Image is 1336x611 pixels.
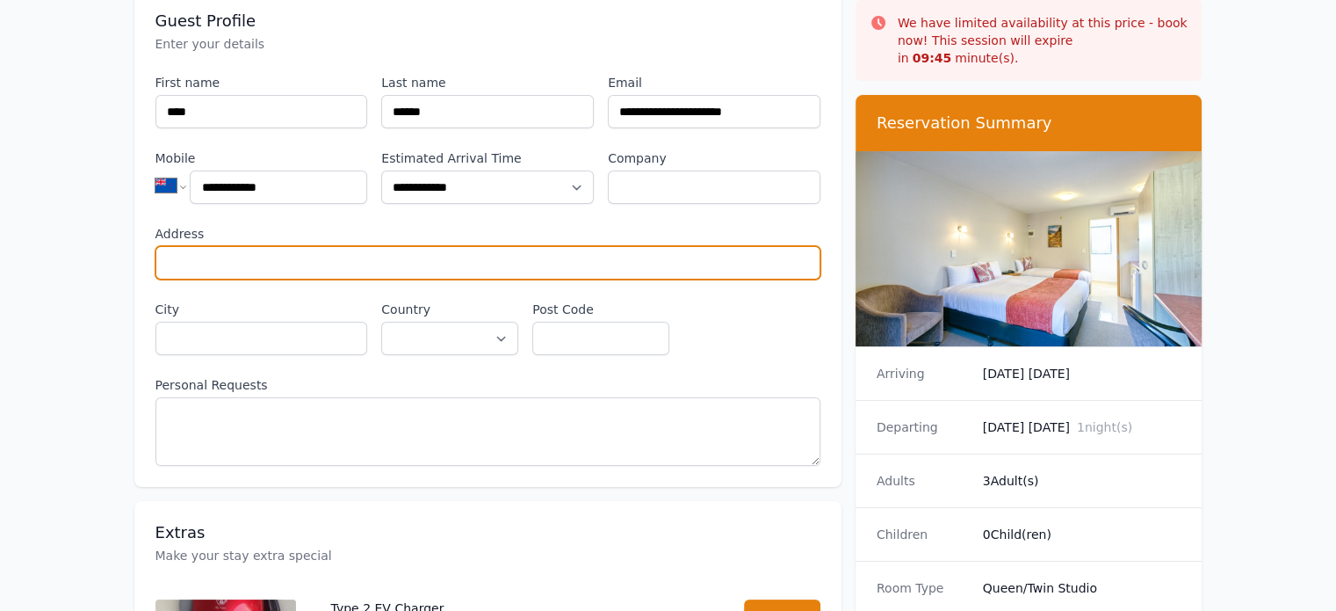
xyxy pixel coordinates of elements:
[877,418,969,436] dt: Departing
[155,301,368,318] label: City
[983,418,1181,436] dd: [DATE] [DATE]
[381,149,594,167] label: Estimated Arrival Time
[877,579,969,597] dt: Room Type
[983,526,1181,543] dd: 0 Child(ren)
[877,113,1181,134] h3: Reservation Summary
[608,149,820,167] label: Company
[608,74,820,91] label: Email
[983,365,1181,382] dd: [DATE] [DATE]
[155,522,820,543] h3: Extras
[155,11,820,32] h3: Guest Profile
[877,365,969,382] dt: Arriving
[898,14,1188,67] p: We have limited availability at this price - book now! This session will expire in minute(s).
[983,579,1181,597] dd: Queen/Twin Studio
[856,151,1202,346] img: Queen/Twin Studio
[155,225,820,243] label: Address
[381,301,518,318] label: Country
[877,526,969,543] dt: Children
[155,149,368,167] label: Mobile
[155,74,368,91] label: First name
[913,51,952,65] strong: 09 : 45
[983,472,1181,490] dd: 3 Adult(s)
[155,35,820,53] p: Enter your details
[1077,420,1132,434] span: 1 night(s)
[155,376,820,394] label: Personal Requests
[155,547,820,564] p: Make your stay extra special
[532,301,669,318] label: Post Code
[877,472,969,490] dt: Adults
[381,74,594,91] label: Last name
